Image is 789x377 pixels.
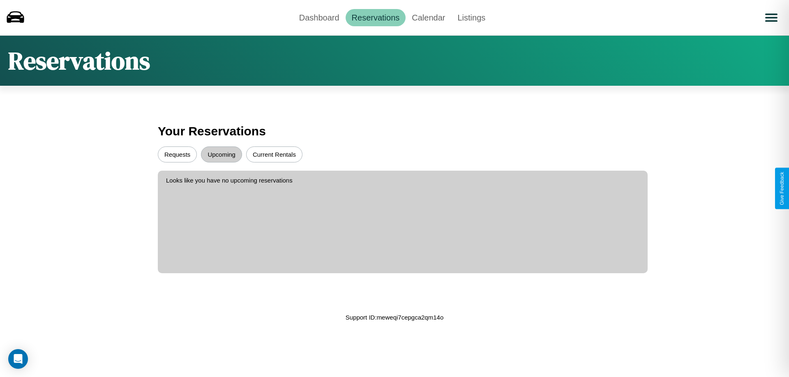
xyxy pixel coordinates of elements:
a: Dashboard [293,9,346,26]
a: Calendar [406,9,451,26]
p: Looks like you have no upcoming reservations [166,175,639,186]
button: Open menu [760,6,783,29]
a: Listings [451,9,491,26]
button: Requests [158,146,197,162]
button: Current Rentals [246,146,302,162]
h3: Your Reservations [158,120,631,142]
h1: Reservations [8,44,150,78]
p: Support ID: meweqi7cepgca2qm14o [346,312,443,323]
button: Upcoming [201,146,242,162]
div: Give Feedback [779,172,785,205]
div: Open Intercom Messenger [8,349,28,369]
a: Reservations [346,9,406,26]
